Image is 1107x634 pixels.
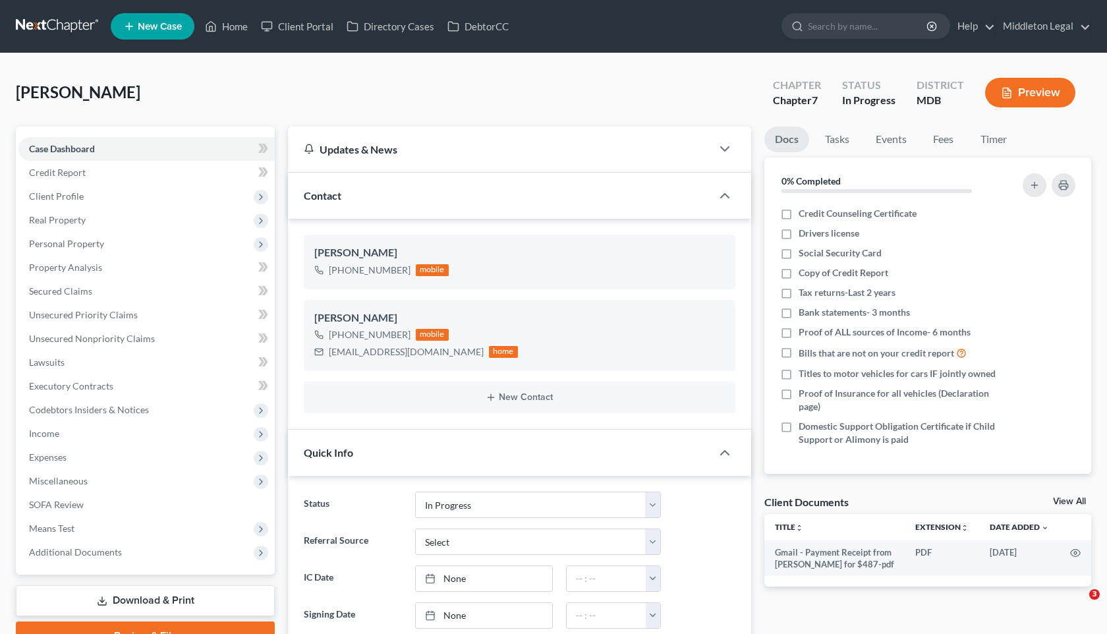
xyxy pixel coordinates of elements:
[416,566,553,591] a: None
[29,380,113,391] span: Executory Contracts
[297,492,409,518] label: Status
[18,374,275,398] a: Executory Contracts
[799,387,998,413] span: Proof of Insurance for all vehicles (Declaration page)
[138,22,182,32] span: New Case
[990,522,1049,532] a: Date Added expand_more
[29,475,88,486] span: Miscellaneous
[29,262,102,273] span: Property Analysis
[329,345,484,359] div: [EMAIL_ADDRESS][DOMAIN_NAME]
[985,78,1075,107] button: Preview
[799,306,910,319] span: Bank statements- 3 months
[304,142,696,156] div: Updates & News
[18,137,275,161] a: Case Dashboard
[18,161,275,185] a: Credit Report
[18,351,275,374] a: Lawsuits
[29,357,65,368] span: Lawsuits
[567,603,646,628] input: -- : --
[922,127,965,152] a: Fees
[917,78,964,93] div: District
[29,143,95,154] span: Case Dashboard
[808,14,928,38] input: Search by name...
[18,493,275,517] a: SOFA Review
[799,266,888,279] span: Copy of Credit Report
[304,189,341,202] span: Contact
[764,127,809,152] a: Docs
[416,329,449,341] div: mobile
[781,175,841,187] strong: 0% Completed
[416,264,449,276] div: mobile
[996,14,1091,38] a: Middleton Legal
[915,522,969,532] a: Extensionunfold_more
[29,238,104,249] span: Personal Property
[1041,524,1049,532] i: expand_more
[799,207,917,220] span: Credit Counseling Certificate
[917,93,964,108] div: MDB
[198,14,254,38] a: Home
[905,540,979,577] td: PDF
[16,585,275,616] a: Download & Print
[775,522,803,532] a: Titleunfold_more
[18,303,275,327] a: Unsecured Priority Claims
[314,392,725,403] button: New Contact
[297,529,409,555] label: Referral Source
[314,245,725,261] div: [PERSON_NAME]
[799,286,895,299] span: Tax returns-Last 2 years
[764,540,905,577] td: Gmail - Payment Receipt from [PERSON_NAME] for $487-pdf
[297,602,409,629] label: Signing Date
[29,309,138,320] span: Unsecured Priority Claims
[979,540,1060,577] td: [DATE]
[29,428,59,439] span: Income
[297,565,409,592] label: IC Date
[961,524,969,532] i: unfold_more
[842,78,895,93] div: Status
[18,279,275,303] a: Secured Claims
[842,93,895,108] div: In Progress
[441,14,515,38] a: DebtorCC
[304,446,353,459] span: Quick Info
[567,566,646,591] input: -- : --
[799,246,882,260] span: Social Security Card
[29,190,84,202] span: Client Profile
[1062,589,1094,621] iframe: Intercom live chat
[254,14,340,38] a: Client Portal
[18,327,275,351] a: Unsecured Nonpriority Claims
[865,127,917,152] a: Events
[329,328,411,341] div: [PHONE_NUMBER]
[951,14,995,38] a: Help
[489,346,518,358] div: home
[812,94,818,106] span: 7
[29,333,155,344] span: Unsecured Nonpriority Claims
[814,127,860,152] a: Tasks
[795,524,803,532] i: unfold_more
[329,264,411,277] div: [PHONE_NUMBER]
[799,227,859,240] span: Drivers license
[1089,589,1100,600] span: 3
[799,367,996,380] span: Titles to motor vehicles for cars IF jointly owned
[29,523,74,534] span: Means Test
[29,285,92,297] span: Secured Claims
[799,347,954,360] span: Bills that are not on your credit report
[29,404,149,415] span: Codebtors Insiders & Notices
[29,451,67,463] span: Expenses
[29,499,84,510] span: SOFA Review
[314,310,725,326] div: [PERSON_NAME]
[799,326,971,339] span: Proof of ALL sources of Income- 6 months
[773,93,821,108] div: Chapter
[29,546,122,558] span: Additional Documents
[773,78,821,93] div: Chapter
[29,214,86,225] span: Real Property
[416,603,553,628] a: None
[340,14,441,38] a: Directory Cases
[16,82,140,101] span: [PERSON_NAME]
[29,167,86,178] span: Credit Report
[764,495,849,509] div: Client Documents
[970,127,1017,152] a: Timer
[18,256,275,279] a: Property Analysis
[1053,497,1086,506] a: View All
[799,420,998,446] span: Domestic Support Obligation Certificate if Child Support or Alimony is paid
